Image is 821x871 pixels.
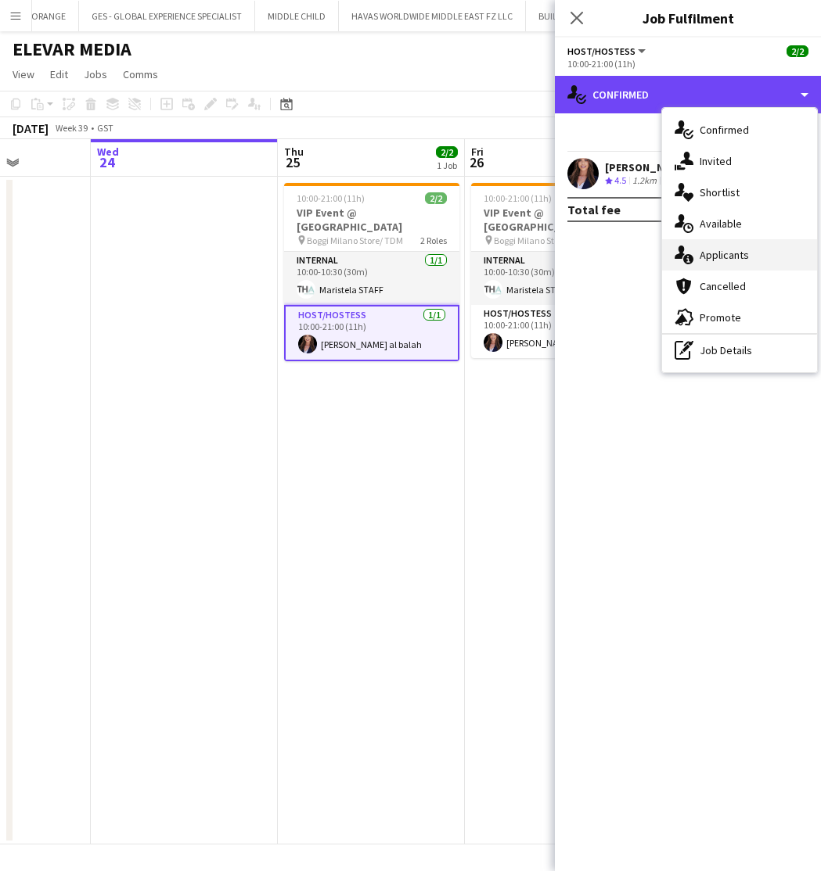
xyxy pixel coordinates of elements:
span: View [13,67,34,81]
div: [PERSON_NAME] al balah [605,160,731,174]
div: Job Details [662,335,817,366]
div: [DATE] [13,120,49,136]
span: 2 Roles [420,235,447,246]
span: Available [700,217,742,231]
span: 10:00-21:00 (11h) [297,192,365,204]
h3: Job Fulfilment [555,8,821,28]
span: Shortlist [700,185,740,199]
span: Promote [700,310,741,324]
span: Edit [50,67,68,81]
a: Jobs [77,64,113,84]
span: Week 39 [52,122,91,134]
span: Boggi Milano Store/ TDM [494,235,590,246]
h3: VIP Event @ [GEOGRAPHIC_DATA] [471,206,646,234]
span: 26 [469,153,484,171]
h3: VIP Event @ [GEOGRAPHIC_DATA] [284,206,459,234]
span: 10:00-21:00 (11h) [484,192,552,204]
span: Cancelled [700,279,746,293]
app-card-role: Internal1/110:00-10:30 (30m)Maristela STAFF [284,252,459,305]
span: 4.5 [614,174,626,186]
h1: ELEVAR MEDIA [13,38,131,61]
app-job-card: 10:00-21:00 (11h)2/2VIP Event @ [GEOGRAPHIC_DATA] Boggi Milano Store/ TDM2 RolesInternal1/110:00-... [284,183,459,361]
span: Wed [97,145,119,159]
div: 1.2km [629,174,660,188]
span: Thu [284,145,304,159]
app-card-role: Host/Hostess1/110:00-21:00 (11h)[PERSON_NAME] al balah [471,305,646,358]
div: Confirmed [555,76,821,113]
button: HAVAS WORLDWIDE MIDDLE EAST FZ LLC [339,1,526,31]
div: Total fee [567,202,621,217]
button: BUILD UP [526,1,589,31]
button: GES - GLOBAL EXPERIENCE SPECIALIST [79,1,255,31]
a: Edit [44,64,74,84]
a: Comms [117,64,164,84]
div: 10:00-21:00 (11h) [567,58,808,70]
span: Jobs [84,67,107,81]
div: GST [97,122,113,134]
span: Fri [471,145,484,159]
span: 2/2 [436,146,458,158]
button: MIDDLE CHILD [255,1,339,31]
span: Confirmed [700,123,749,137]
app-card-role: Internal1/110:00-10:30 (30m)Maristela STAFF [471,252,646,305]
span: Host/Hostess [567,45,636,57]
app-card-role: Host/Hostess1/110:00-21:00 (11h)[PERSON_NAME] al balah [284,305,459,361]
span: Invited [700,154,732,168]
span: 24 [95,153,119,171]
span: 25 [282,153,304,171]
span: Comms [123,67,158,81]
span: 2/2 [787,45,808,57]
span: Applicants [700,248,749,262]
span: 2/2 [425,192,447,204]
a: View [6,64,41,84]
app-job-card: 10:00-21:00 (11h)2/2VIP Event @ [GEOGRAPHIC_DATA] Boggi Milano Store/ TDM2 RolesInternal1/110:00-... [471,183,646,358]
div: 1 Job [437,160,457,171]
button: Host/Hostess [567,45,648,57]
span: Boggi Milano Store/ TDM [307,235,403,246]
